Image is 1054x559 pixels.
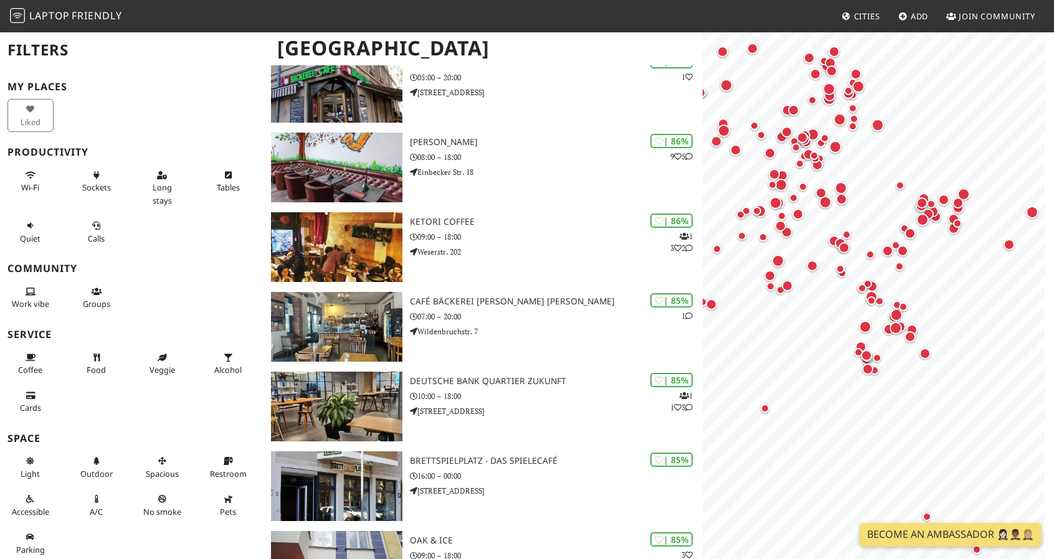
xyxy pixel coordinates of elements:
div: Map marker [728,202,753,227]
span: Cities [854,11,880,22]
p: 07:00 – 20:00 [410,311,703,322]
a: Become an Ambassador 🤵🏻‍♀️🤵🏾‍♂️🤵🏼‍♀️ [860,523,1042,547]
div: Map marker [859,288,884,313]
span: Stable Wi-Fi [21,182,39,193]
span: Alcohol [214,364,242,375]
div: Map marker [781,98,806,123]
button: Wi-Fi [7,165,54,198]
span: Parking [16,544,45,555]
button: Veggie [140,347,186,380]
div: | 86% [650,214,693,228]
div: Map marker [775,98,800,123]
div: Map marker [817,87,842,111]
button: Restroom [205,451,251,484]
button: Light [7,451,54,484]
a: LaptopFriendly LaptopFriendly [10,6,122,27]
div: Map marker [853,314,878,339]
div: Map marker [885,293,909,317]
div: Map marker [805,153,830,177]
span: Coffee [18,364,42,375]
div: | 85% [650,373,693,387]
div: Map marker [822,39,847,64]
div: Map marker [800,253,825,278]
div: Map marker [775,273,800,298]
h3: Brettspielplatz - Das Spielecafé [410,456,703,466]
span: Air conditioned [90,506,103,517]
div: Map marker [846,340,871,365]
h3: KETORI COFFEE [410,217,703,227]
div: Map marker [784,135,809,160]
div: Map marker [822,228,847,253]
div: Map marker [729,223,754,248]
div: Map marker [766,248,790,273]
p: Einbecker Str. 18 [410,166,703,178]
div: Map marker [828,256,853,281]
span: Outdoor area [80,468,113,479]
div: Map marker [836,81,861,106]
div: Map marker [711,111,736,136]
div: Map marker [862,358,887,383]
img: Brettspielplatz - Das Spielecafé [271,451,402,521]
div: Map marker [865,113,890,138]
h3: Café Bäckerei [PERSON_NAME] [PERSON_NAME] [410,296,703,307]
span: Veggie [150,364,175,375]
div: Map marker [768,278,793,303]
div: Map marker [854,343,879,368]
div: Map marker [883,316,908,341]
div: Map marker [774,220,799,245]
div: Map marker [817,77,842,101]
div: | 85% [650,453,693,467]
a: Ormado Kaffeehaus | 86% 95 [PERSON_NAME] 08:00 – 18:00 Einbecker Str. 18 [263,133,703,202]
div: Map marker [850,276,875,301]
div: Map marker [787,151,812,176]
p: 10:00 – 18:00 [410,390,703,402]
span: Friendly [72,9,121,22]
div: Map marker [714,73,739,98]
button: Sockets [74,165,120,198]
div: Map marker [887,254,912,279]
div: Map marker [711,118,736,143]
div: Map marker [800,88,825,113]
span: Add [911,11,929,22]
span: People working [12,298,49,309]
div: Map marker [828,231,853,256]
div: Map marker [848,334,873,359]
h2: Filters [7,31,256,69]
button: Spacious [140,451,186,484]
div: Map marker [911,186,936,211]
span: Laptop [29,9,70,22]
div: Map marker [846,74,871,99]
a: Deutsche Bank Quartier Zukunft | 85% 113 Deutsche Bank Quartier Zukunft 10:00 – 18:00 [STREET_ADD... [263,372,703,441]
div: Map marker [744,199,769,223]
div: Map marker [812,126,837,151]
button: Coffee [7,347,54,380]
div: Map marker [883,233,908,258]
img: KETORI COFFEE [271,212,402,282]
div: Map marker [891,294,916,319]
div: Map marker [913,341,938,366]
span: Join Community [959,11,1035,22]
div: Map marker [875,238,900,263]
h1: [GEOGRAPHIC_DATA] [267,31,700,65]
h3: Community [7,263,256,275]
div: Map marker [781,186,806,210]
div: Map marker [867,289,892,314]
div: Map marker [840,96,865,121]
p: [STREET_ADDRESS] [410,485,703,497]
div: Map marker [774,120,799,144]
img: Café Bäckerei Mona Lisa [271,292,402,362]
button: Quiet [7,215,54,248]
div: Map marker [946,190,971,215]
div: Map marker [758,274,783,299]
button: Alcohol [205,347,251,380]
div: Map marker [951,182,976,207]
div: Map marker [855,357,880,382]
button: Food [74,347,120,380]
div: Map marker [802,143,827,168]
span: Spacious [146,468,179,479]
div: Map marker [742,113,767,138]
div: Map marker [757,263,782,288]
div: Map marker [832,235,857,260]
span: Accessible [12,506,49,517]
span: Credit cards [20,402,41,413]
